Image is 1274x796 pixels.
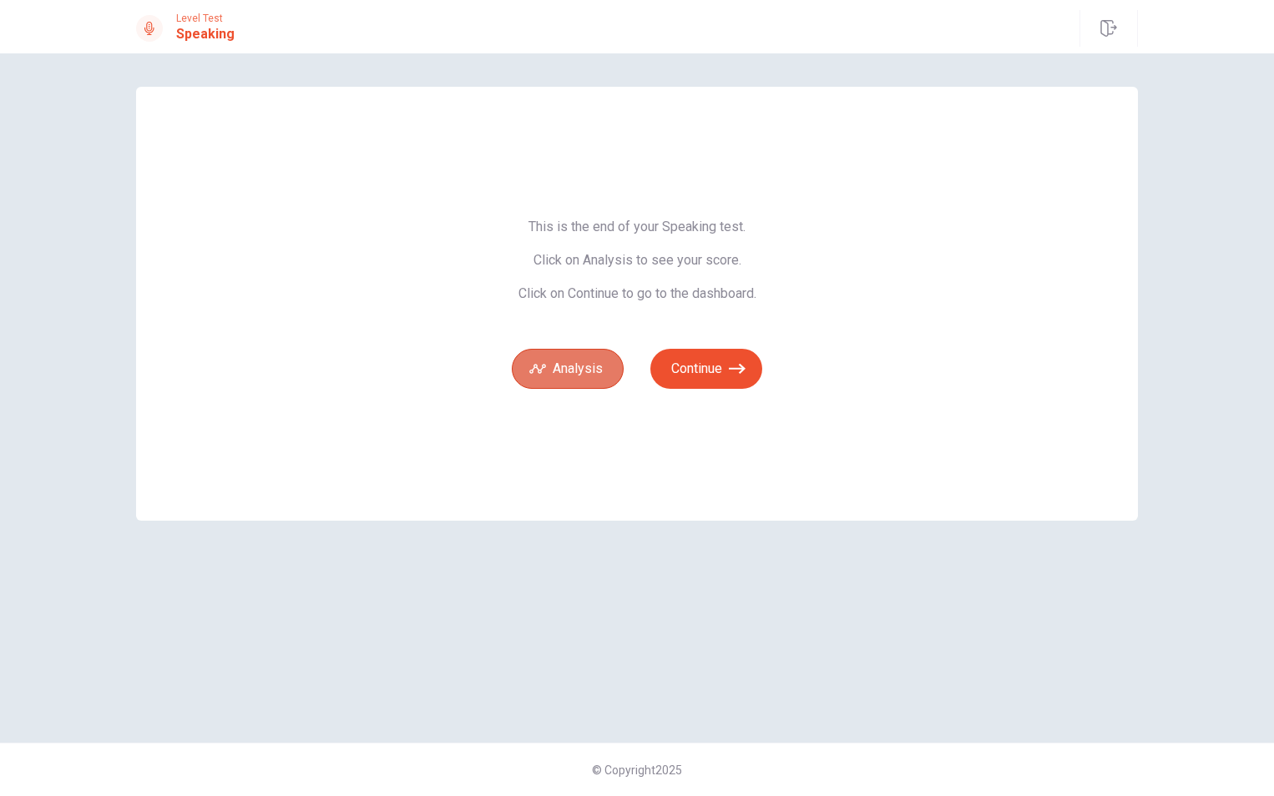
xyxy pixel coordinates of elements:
[512,219,762,302] span: This is the end of your Speaking test. Click on Analysis to see your score. Click on Continue to ...
[650,349,762,389] button: Continue
[592,763,682,777] span: © Copyright 2025
[176,13,235,24] span: Level Test
[512,349,624,389] button: Analysis
[176,24,235,44] h1: Speaking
